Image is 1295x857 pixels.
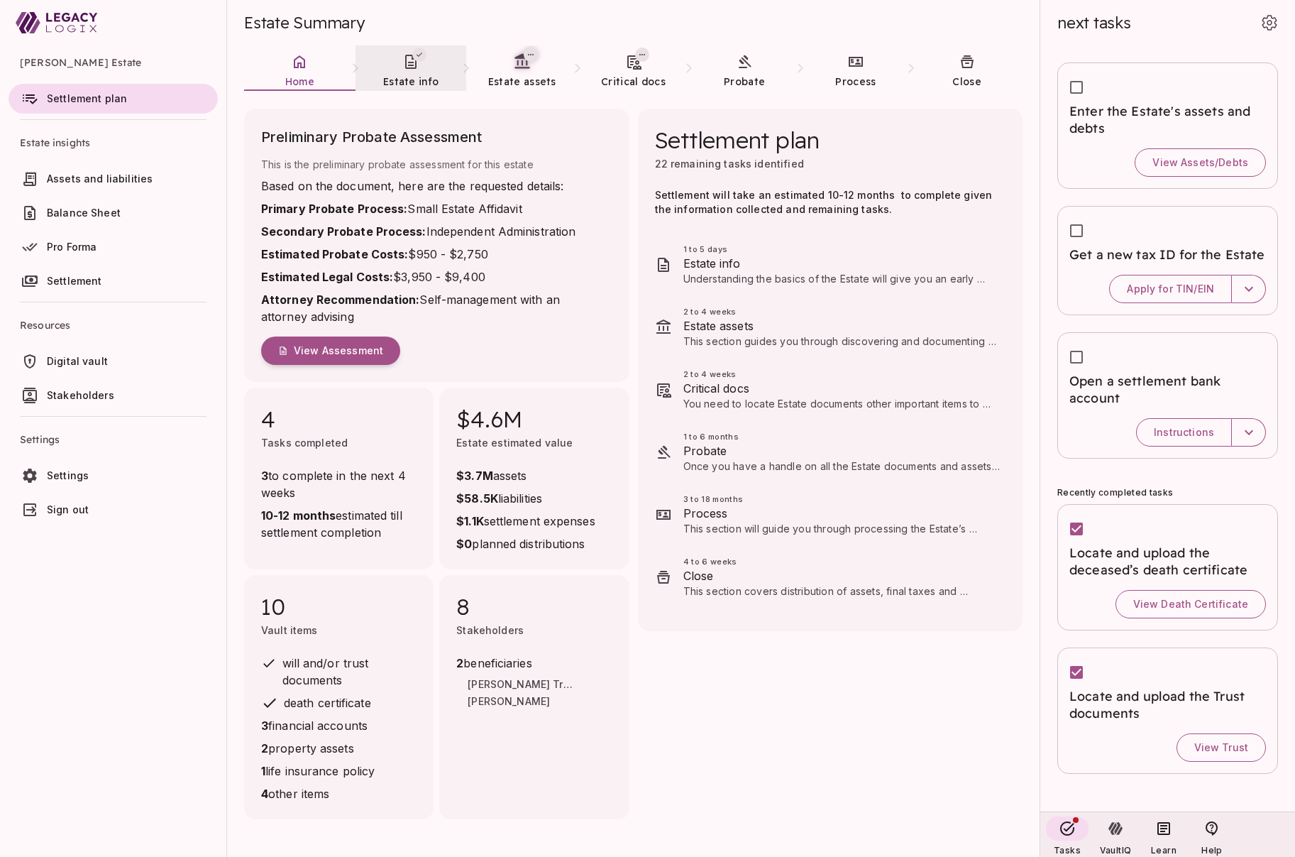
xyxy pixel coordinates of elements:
[683,523,983,577] span: This section will guide you through processing the Estate’s assets. Tasks related to your specifi...
[244,575,434,819] div: 10Vault itemswill and/or trust documentsdeath certificate3financial accounts2property assets1life...
[261,717,417,734] span: financial accounts
[20,126,206,160] span: Estate insights
[285,75,314,88] span: Home
[1100,845,1131,856] span: VaultIQ
[47,275,102,287] span: Settlement
[638,484,1023,546] div: 3 to 18 monthsProcessThis section will guide you through processing the Estate’s assets. Tasks re...
[47,469,89,481] span: Settings
[9,198,218,228] a: Balance Sheet
[638,359,1023,421] div: 2 to 4 weeksCritical docsYou need to locate Estate documents other important items to settle the ...
[638,296,1023,359] div: 2 to 4 weeksEstate assetsThis section guides you through discovering and documenting the deceased...
[1057,62,1278,189] div: Enter the Estate's assets and debtsView Assets/Debts
[47,173,153,185] span: Assets and liabilities
[683,460,1000,586] span: Once you have a handle on all the Estate documents and assets, you can make a final determination...
[1109,275,1232,303] button: Apply for TIN/EIN
[468,677,573,694] span: [PERSON_NAME] Trust
[1194,741,1249,754] span: View Trust
[1176,733,1267,762] button: View Trust
[261,507,417,541] span: estimated till settlement completion
[601,75,666,88] span: Critical docs
[456,624,524,636] span: Stakeholders
[1057,206,1278,315] div: Get a new tax ID for the EstateApply for TIN/EIN
[1057,332,1278,459] div: Open a settlement bank accountInstructions
[244,13,365,33] span: Estate Summary
[638,421,1023,484] div: 1 to 6 monthsProbateOnce you have a handle on all the Estate documents and assets, you can make a...
[261,337,400,365] button: View Assessment
[261,741,268,755] strong: 2
[1151,845,1176,856] span: Learn
[456,656,463,670] strong: 2
[683,585,986,654] span: This section covers distribution of assets, final taxes and accounting, and how to wrap things up...
[683,380,1001,397] span: Critical docs
[383,75,439,88] span: Estate info
[1069,246,1266,263] span: Get a new tax ID for the Estate
[261,268,612,285] p: $3,950 - $9,400
[9,84,218,114] a: Settlement plan
[683,317,1001,334] span: Estate assets
[1154,426,1214,439] span: Instructions
[439,388,629,569] div: $4.6MEstate estimated value$3.7Massets$58.5Kliabilities$1.1Ksettlement expenses$0planned distribu...
[683,272,1001,286] p: Understanding the basics of the Estate will give you an early perspective on what’s in store for ...
[9,232,218,262] a: Pro Forma
[9,461,218,491] a: Settings
[683,431,1001,442] span: 1 to 6 months
[724,75,765,88] span: Probate
[1136,418,1232,447] button: Instructions
[683,398,994,466] span: You need to locate Estate documents other important items to settle the Estate, such as insurance...
[835,75,876,88] span: Process
[468,694,573,711] span: [PERSON_NAME]
[1057,487,1173,498] span: Recently completed tasks
[261,719,268,733] strong: 3
[1152,156,1248,169] span: View Assets/Debts
[456,491,498,506] strong: $58.5K
[683,493,1001,505] span: 3 to 18 months
[683,442,1001,459] span: Probate
[456,514,484,528] strong: $1.1K
[47,389,114,401] span: Stakeholders
[244,388,434,569] div: 4Tasks completed3to complete in the next 4 weeks10-12 monthsestimated till settlement completion
[456,537,472,551] strong: $0
[1133,598,1248,611] span: View Death Certificate
[20,308,206,342] span: Resources
[261,624,318,636] span: Vault items
[683,244,1001,255] span: 1 to 5 days
[1201,845,1222,856] span: Help
[1069,103,1266,137] span: Enter the Estate's assets and debts
[439,575,629,819] div: 8Stakeholders2beneficiaries[PERSON_NAME] Trust[PERSON_NAME]
[261,592,417,621] span: 10
[456,513,595,530] span: settlement expenses
[47,355,108,367] span: Digital vault
[261,787,268,801] strong: 4
[261,785,417,802] span: other items
[1057,13,1131,33] span: next tasks
[655,158,804,170] span: 22 remaining tasks identified
[1069,688,1266,722] span: Locate and upload the Trust documents
[261,223,612,240] p: Independent Administration
[456,490,595,507] span: liabilities
[1069,545,1266,579] span: Locate and upload the deceased’s death certificate
[261,270,393,284] strong: Estimated Legal Costs:
[9,164,218,194] a: Assets and liabilities
[1115,590,1266,618] button: View Death Certificate
[1127,283,1214,295] span: Apply for TIN/EIN
[261,508,336,523] strong: 10-12 months
[294,344,383,357] span: View Assessment
[261,246,612,263] p: $950 - $2,750
[456,592,612,621] span: 8
[47,207,121,219] span: Balance Sheet
[47,92,127,104] span: Settlement plan
[488,75,556,88] span: Estate assets
[655,126,820,154] span: Settlement plan
[1054,845,1081,856] span: Tasks
[9,381,218,410] a: Stakeholders
[1135,148,1266,177] button: View Assets/Debts
[261,126,612,157] span: Preliminary Probate Assessment
[261,200,612,217] p: Small Estate Affidavit
[261,157,612,172] span: This is the preliminary probate assessment for this estate
[20,45,206,80] span: [PERSON_NAME] Estate
[9,266,218,296] a: Settlement
[683,505,1001,522] span: Process
[683,567,1001,584] span: Close
[261,178,612,195] p: Based on the document, here are the requested details:
[456,467,595,484] span: assets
